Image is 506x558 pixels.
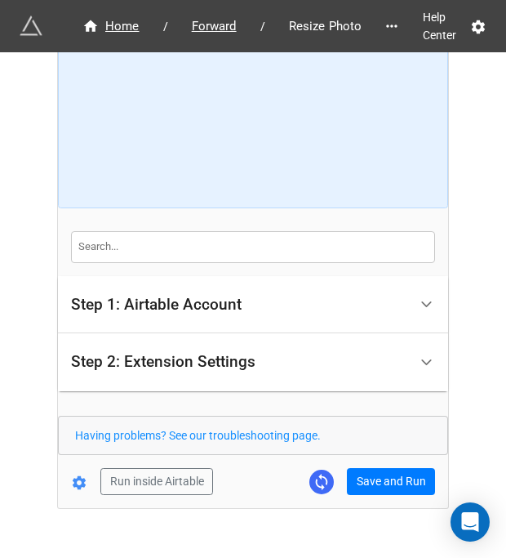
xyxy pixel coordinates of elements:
div: Home [82,17,140,36]
div: Step 2: Extension Settings [58,333,448,391]
button: Run inside Airtable [100,468,213,496]
span: Resize Photo [279,17,372,36]
nav: breadcrumb [65,16,379,36]
input: Search... [71,231,435,262]
span: Forward [182,17,246,36]
div: Step 1: Airtable Account [58,276,448,334]
a: Home [65,16,157,36]
a: Help Center [411,2,470,50]
li: / [260,18,265,35]
a: Forward [175,16,254,36]
a: Having problems? See our troubleshooting page. [75,429,321,442]
div: Open Intercom Messenger [451,502,490,542]
li: / [163,18,168,35]
iframe: How to Resize Images on Airtable in Bulk! [73,7,433,194]
div: Step 1: Airtable Account [71,297,242,313]
img: miniextensions-icon.73ae0678.png [20,15,42,38]
button: Save and Run [347,468,435,496]
div: Step 2: Extension Settings [71,354,255,370]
